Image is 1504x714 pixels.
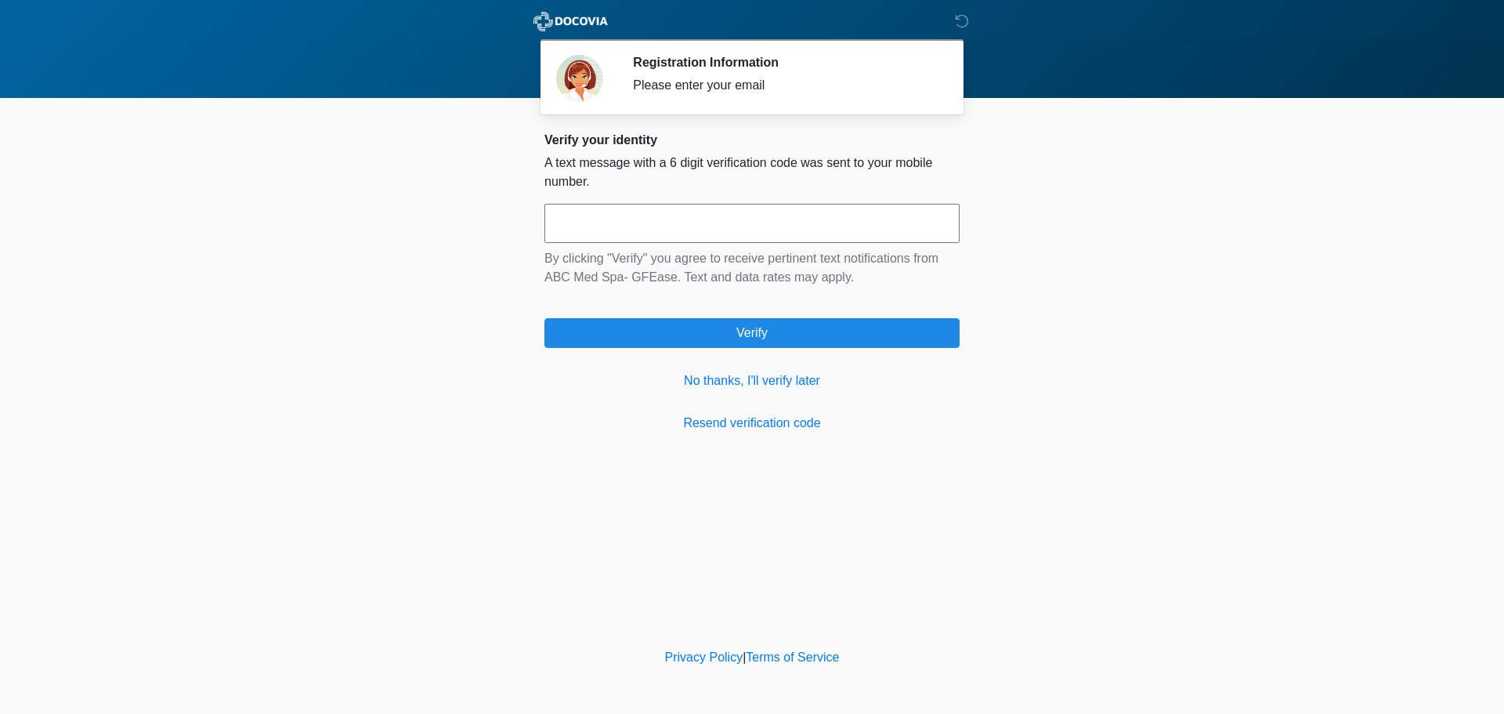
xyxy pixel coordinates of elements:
[633,55,936,70] h2: Registration Information
[633,76,936,95] div: Please enter your email
[544,318,960,348] button: Verify
[544,371,960,390] a: No thanks, I'll verify later
[529,12,613,31] img: ABC Med Spa- GFEase Logo
[746,651,839,664] a: Terms of Service
[544,154,960,191] p: A text message with a 6 digit verification code was sent to your mobile number.
[743,651,746,664] a: |
[544,132,960,147] h2: Verify your identity
[665,651,743,664] a: Privacy Policy
[544,414,960,433] a: Resend verification code
[556,55,603,102] img: Agent Avatar
[544,249,960,287] p: By clicking "Verify" you agree to receive pertinent text notifications from ABC Med Spa- GFEase. ...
